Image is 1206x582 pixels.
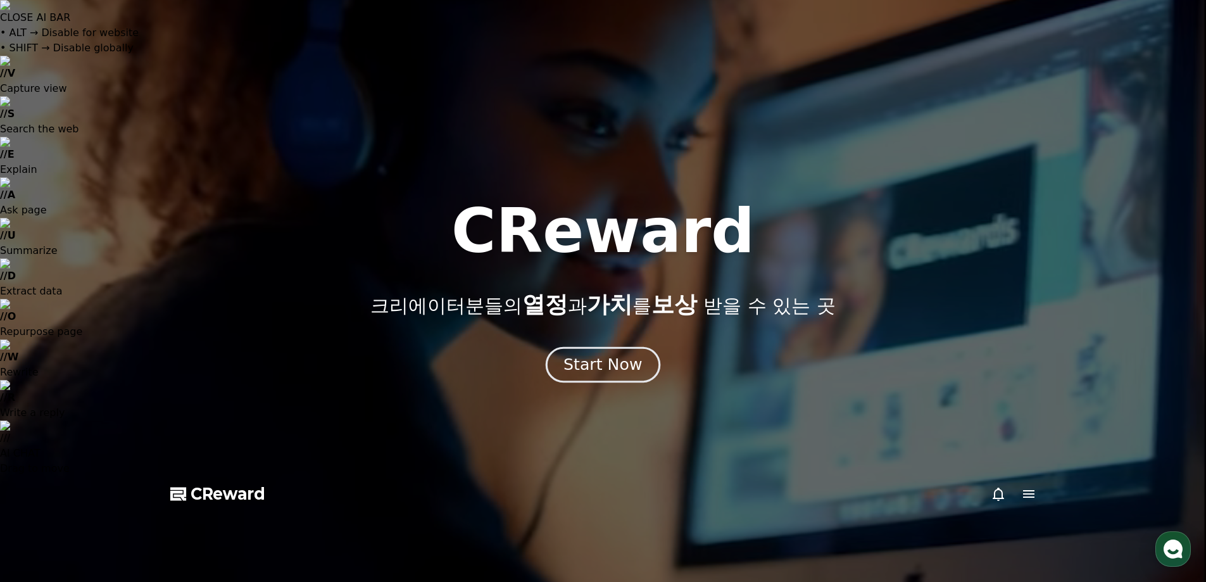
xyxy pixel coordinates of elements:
[191,484,265,504] span: CReward
[84,402,163,433] a: 대화
[116,421,131,431] span: 대화
[163,402,243,433] a: 설정
[4,402,84,433] a: 홈
[170,484,265,504] a: CReward
[196,421,211,431] span: 설정
[40,421,47,431] span: 홈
